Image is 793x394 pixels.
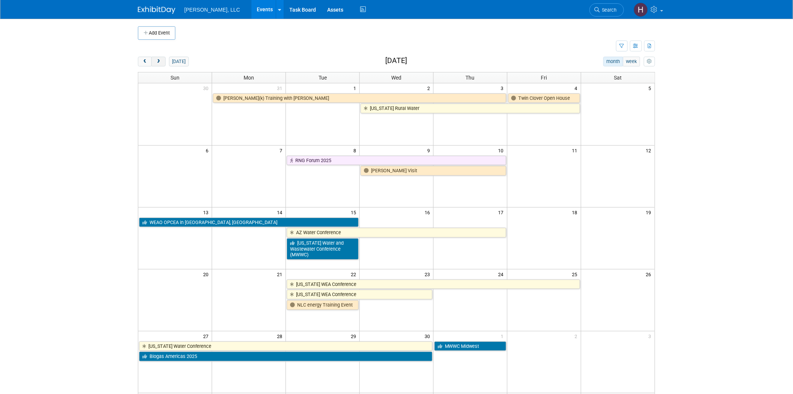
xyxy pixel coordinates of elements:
img: Hannah Mulholland [634,3,648,17]
a: AZ Water Conference [287,228,506,238]
a: RNG Forum 2025 [287,156,506,165]
span: 15 [350,208,359,217]
a: WEAO OPCEA in [GEOGRAPHIC_DATA], [GEOGRAPHIC_DATA] [139,218,359,227]
span: 13 [202,208,212,217]
a: Search [590,3,624,17]
a: [US_STATE] Rural Water [361,104,580,113]
button: week [623,57,640,66]
span: Wed [391,75,401,81]
a: Biogas Americas 2025 [139,352,432,361]
span: 9 [426,146,433,155]
a: [US_STATE] Water and Wastewater Conference (MWWC) [287,238,359,260]
span: 20 [202,269,212,279]
span: 18 [572,208,581,217]
span: 14 [276,208,286,217]
img: ExhibitDay [138,6,175,14]
span: 11 [572,146,581,155]
span: 12 [645,146,655,155]
span: 4 [574,83,581,93]
span: 29 [350,331,359,341]
span: 17 [498,208,507,217]
span: 7 [279,146,286,155]
a: [US_STATE] WEA Conference [287,290,432,299]
i: Personalize Calendar [647,59,652,64]
span: 23 [424,269,433,279]
span: 1 [500,331,507,341]
span: Search [600,7,617,13]
span: [PERSON_NAME], LLC [184,7,240,13]
span: 26 [645,269,655,279]
span: 5 [648,83,655,93]
a: [US_STATE] WEA Conference [287,280,580,289]
a: MWWC Midwest [434,341,506,351]
span: 1 [353,83,359,93]
button: month [603,57,623,66]
button: myCustomButton [644,57,655,66]
span: 24 [498,269,507,279]
span: 3 [648,331,655,341]
span: 3 [500,83,507,93]
span: Sat [614,75,622,81]
span: Mon [244,75,254,81]
span: Sun [171,75,180,81]
span: 28 [276,331,286,341]
span: 2 [426,83,433,93]
button: prev [138,57,152,66]
a: [PERSON_NAME](k) Training with [PERSON_NAME] [213,93,506,103]
span: Thu [466,75,475,81]
span: 31 [276,83,286,93]
span: 22 [350,269,359,279]
span: Tue [319,75,327,81]
button: [DATE] [169,57,189,66]
span: 19 [645,208,655,217]
span: 16 [424,208,433,217]
span: 8 [353,146,359,155]
span: 2 [574,331,581,341]
a: [PERSON_NAME] Visit [361,166,506,176]
a: [US_STATE] Water Conference [139,341,432,351]
span: 21 [276,269,286,279]
span: 30 [202,83,212,93]
span: Fri [541,75,547,81]
a: NLC energy Training Event [287,300,359,310]
span: 30 [424,331,433,341]
span: 27 [202,331,212,341]
button: Add Event [138,26,175,40]
span: 10 [498,146,507,155]
a: Twin Clover Open House [508,93,580,103]
span: 6 [205,146,212,155]
span: 25 [572,269,581,279]
h2: [DATE] [385,57,407,65]
button: next [151,57,165,66]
